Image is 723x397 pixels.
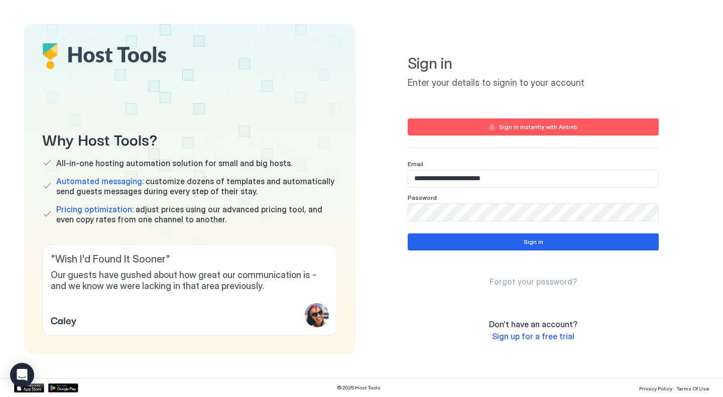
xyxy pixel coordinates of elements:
a: Forgot your password? [490,277,577,287]
a: Sign up for a free trial [492,331,574,342]
span: © 2025 Host Tools [337,384,381,391]
div: Sign in instantly with Airbnb [499,122,578,131]
span: Why Host Tools? [42,127,337,150]
span: Terms Of Use [676,385,709,391]
span: Email [408,160,423,168]
div: Open Intercom Messenger [10,363,34,387]
div: Sign in [524,237,543,246]
span: Automated messaging: [56,176,144,186]
span: customize dozens of templates and automatically send guests messages during every step of their s... [56,176,337,196]
button: Sign in instantly with Airbnb [408,118,659,136]
span: Don't have an account? [489,319,577,329]
a: App Store [14,383,44,392]
button: Sign in [408,233,659,250]
span: adjust prices using our advanced pricing tool, and even copy rates from one channel to another. [56,204,337,224]
span: Our guests have gushed about how great our communication is - and we know we were lacking in that... [51,270,329,292]
span: Pricing optimization: [56,204,134,214]
span: Enter your details to signin to your account [408,77,659,89]
a: Google Play Store [48,383,78,392]
span: Caley [51,312,77,327]
div: profile [305,303,329,327]
span: All-in-one hosting automation solution for small and big hosts. [56,158,292,168]
span: " Wish I'd Found It Sooner " [51,253,329,266]
input: Input Field [408,170,658,187]
a: Privacy Policy [639,382,672,393]
span: Password [408,194,437,201]
span: Privacy Policy [639,385,672,391]
span: Sign in [408,54,659,73]
span: Sign up for a free trial [492,331,574,341]
input: Input Field [408,204,658,221]
a: Terms Of Use [676,382,709,393]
